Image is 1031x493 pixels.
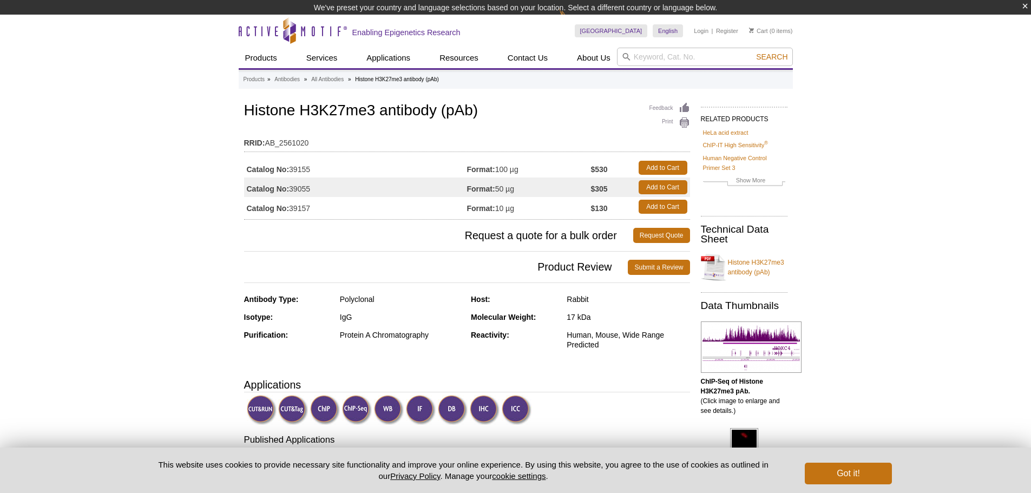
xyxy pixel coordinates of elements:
a: Show More [703,175,785,188]
a: [GEOGRAPHIC_DATA] [575,24,648,37]
td: 10 µg [467,197,591,216]
a: Applications [360,48,417,68]
span: Search [756,52,787,61]
h2: Technical Data Sheet [701,225,787,244]
strong: Catalog No: [247,165,290,174]
img: Histone H3K27me3 antibody (pAb) tested by ChIP-Seq. [701,321,802,373]
img: CUT&RUN Validated [247,395,277,425]
a: About Us [570,48,617,68]
div: Human, Mouse, Wide Range Predicted [567,330,689,350]
b: ChIP-Seq of Histone H3K27me3 pAb. [701,378,763,395]
a: Request Quote [633,228,690,243]
a: Resources [433,48,485,68]
strong: Catalog No: [247,184,290,194]
strong: Molecular Weight: [471,313,536,321]
td: 50 µg [467,178,591,197]
img: Your Cart [749,28,754,33]
a: Cart [749,27,768,35]
div: IgG [340,312,463,322]
div: Protein A Chromatography [340,330,463,340]
strong: Antibody Type: [244,295,299,304]
a: ChIP-IT High Sensitivity® [703,140,768,150]
input: Keyword, Cat. No. [617,48,793,66]
a: Antibodies [274,75,300,84]
li: | [712,24,713,37]
a: Products [244,75,265,84]
p: (Click image to enlarge and see details.) [701,377,787,416]
div: 17 kDa [567,312,689,322]
img: ChIP-Seq Validated [342,395,372,425]
td: 39157 [244,197,467,216]
a: Human Negative Control Primer Set 3 [703,153,785,173]
a: Add to Cart [639,200,687,214]
a: Print [649,117,690,129]
a: HeLa acid extract [703,128,748,137]
h2: Enabling Epigenetics Research [352,28,461,37]
p: This website uses cookies to provide necessary site functionality and improve your online experie... [140,459,787,482]
li: (0 items) [749,24,793,37]
button: Got it! [805,463,891,484]
strong: Reactivity: [471,331,509,339]
strong: Catalog No: [247,203,290,213]
img: Dot Blot Validated [438,395,468,425]
li: Histone H3K27me3 antibody (pAb) [355,76,439,82]
h2: RELATED PRODUCTS [701,107,787,126]
td: 39155 [244,158,467,178]
img: Western Blot Validated [374,395,404,425]
a: Services [300,48,344,68]
h3: Published Applications [244,433,690,449]
td: 100 µg [467,158,591,178]
span: Request a quote for a bulk order [244,228,633,243]
strong: Host: [471,295,490,304]
li: » [348,76,351,82]
strong: $130 [590,203,607,213]
a: Histone H3K27me3 antibody (pAb) [701,251,787,284]
img: Change Here [559,8,588,34]
span: Product Review [244,260,628,275]
strong: $530 [590,165,607,174]
strong: Format: [467,184,495,194]
strong: Isotype: [244,313,273,321]
li: » [304,76,307,82]
strong: $305 [590,184,607,194]
div: Polyclonal [340,294,463,304]
a: Submit a Review [628,260,689,275]
a: Add to Cart [639,161,687,175]
a: Feedback [649,102,690,114]
img: CUT&Tag Validated [278,395,308,425]
img: Immunofluorescence Validated [406,395,436,425]
td: 39055 [244,178,467,197]
sup: ® [764,141,768,146]
h3: Applications [244,377,690,393]
button: Search [753,52,791,62]
a: English [653,24,683,37]
img: Immunohistochemistry Validated [470,395,500,425]
a: Products [239,48,284,68]
a: All Antibodies [311,75,344,84]
a: Contact Us [501,48,554,68]
strong: Purification: [244,331,288,339]
strong: Format: [467,203,495,213]
img: Immunocytochemistry Validated [502,395,531,425]
a: Login [694,27,708,35]
div: Rabbit [567,294,689,304]
li: » [267,76,271,82]
h2: Data Thumbnails [701,301,787,311]
strong: RRID: [244,138,265,148]
a: Register [716,27,738,35]
strong: Format: [467,165,495,174]
a: Privacy Policy [390,471,440,481]
a: Add to Cart [639,180,687,194]
img: ChIP Validated [310,395,340,425]
button: cookie settings [492,471,546,481]
td: AB_2561020 [244,132,690,149]
h1: Histone H3K27me3 antibody (pAb) [244,102,690,121]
